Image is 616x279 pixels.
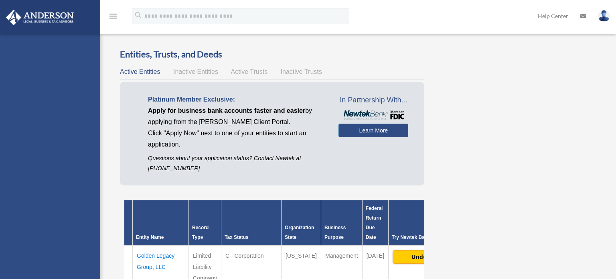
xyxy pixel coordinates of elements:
span: Inactive Trusts [281,68,322,75]
th: Tax Status [221,200,281,246]
p: Click "Apply Now" next to one of your entities to start an application. [148,128,326,150]
span: Inactive Entities [173,68,218,75]
a: menu [108,14,118,21]
span: Active Trusts [231,68,268,75]
th: Organization State [281,200,321,246]
a: Learn More [338,124,408,137]
th: Federal Return Due Date [362,200,388,246]
img: User Pic [598,10,610,22]
i: search [134,11,143,20]
img: Anderson Advisors Platinum Portal [4,10,76,25]
i: menu [108,11,118,21]
img: NewtekBankLogoSM.png [342,110,404,120]
h3: Entities, Trusts, and Deeds [120,48,424,61]
span: In Partnership With... [338,94,408,107]
p: by applying from the [PERSON_NAME] Client Portal. [148,105,326,128]
span: Apply for business bank accounts faster and easier [148,107,305,114]
span: Active Entities [120,68,160,75]
th: Business Purpose [321,200,363,246]
div: Try Newtek Bank [392,232,472,242]
button: Under Review [393,250,471,264]
th: Record Type [189,200,221,246]
p: Questions about your application status? Contact Newtek at [PHONE_NUMBER] [148,153,326,173]
p: Platinum Member Exclusive: [148,94,326,105]
th: Entity Name [133,200,189,246]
